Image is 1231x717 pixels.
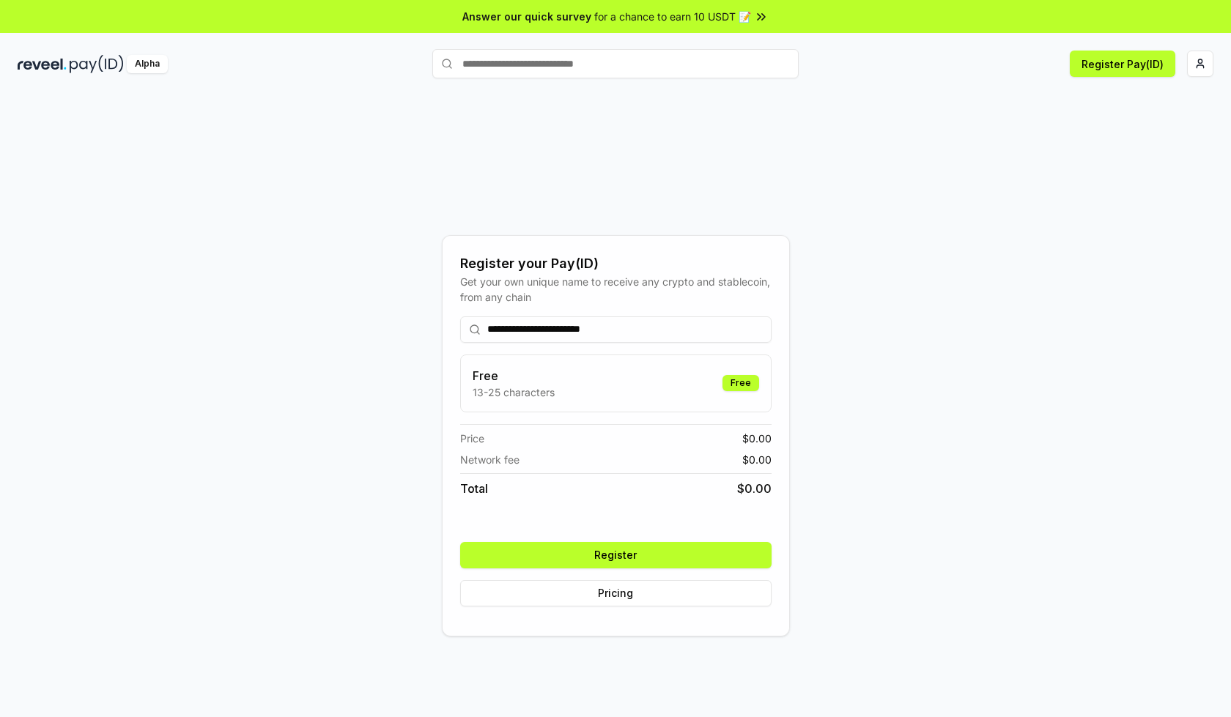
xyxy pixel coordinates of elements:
span: Price [460,431,484,446]
div: Free [722,375,759,391]
div: Get your own unique name to receive any crypto and stablecoin, from any chain [460,274,772,305]
span: Network fee [460,452,520,467]
span: $ 0.00 [742,452,772,467]
span: $ 0.00 [742,431,772,446]
button: Register Pay(ID) [1070,51,1175,77]
button: Pricing [460,580,772,606]
h3: Free [473,367,555,384]
button: Register [460,542,772,568]
span: Total [460,480,488,497]
p: 13-25 characters [473,384,555,400]
span: $ 0.00 [737,480,772,497]
div: Register your Pay(ID) [460,253,772,274]
img: reveel_dark [18,55,67,73]
img: pay_id [70,55,124,73]
div: Alpha [127,55,168,73]
span: Answer our quick survey [462,9,591,24]
span: for a chance to earn 10 USDT 📝 [594,9,751,24]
